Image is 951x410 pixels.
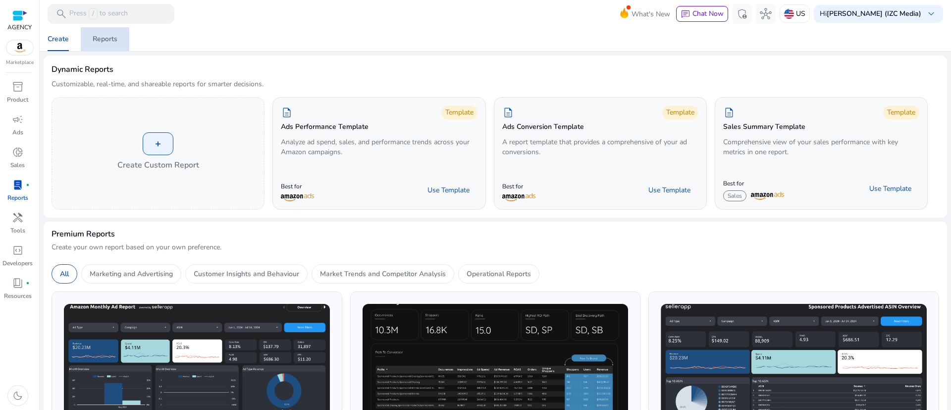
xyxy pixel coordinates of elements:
h4: Create Custom Report [117,159,199,171]
div: Template [441,106,477,119]
p: AGENCY [7,23,32,32]
p: A report template that provides a comprehensive of your ad conversions. [502,137,698,157]
span: description [281,107,293,118]
p: Sales [10,161,25,170]
span: book_4 [12,277,24,289]
p: Developers [2,259,33,268]
span: fiber_manual_record [26,183,30,187]
img: amazon.svg [6,40,33,55]
p: Product [7,95,28,104]
div: + [143,132,173,155]
button: Use Template [420,182,477,198]
span: description [723,107,735,118]
span: / [89,8,98,19]
span: handyman [12,212,24,224]
button: Use Template [861,181,919,197]
button: admin_panel_settings [732,4,752,24]
div: Template [883,106,919,119]
p: Operational Reports [467,269,531,279]
span: chat [681,9,690,19]
p: Marketing and Advertising [90,269,173,279]
span: campaign [12,114,24,125]
span: inventory_2 [12,81,24,93]
span: search [55,8,67,20]
h5: Ads Performance Template [281,123,369,131]
p: Best for [281,182,314,190]
img: us.svg [784,9,794,19]
div: Reports [93,36,117,43]
span: admin_panel_settings [736,8,748,20]
span: Use Template [869,184,911,194]
p: Best for [723,179,784,187]
p: All [60,269,69,279]
span: Chat Now [692,9,724,18]
span: donut_small [12,146,24,158]
h5: Sales Summary Template [723,123,805,131]
span: description [502,107,514,118]
span: fiber_manual_record [26,281,30,285]
h4: Premium Reports [52,230,115,239]
p: Resources [4,292,32,300]
span: What's New [632,5,670,23]
button: Use Template [640,182,698,198]
button: hub [756,4,776,24]
p: Reports [7,193,28,202]
p: Hi [820,10,921,17]
span: Use Template [648,185,690,195]
p: Comprehensive view of your sales performance with key metrics in one report. [723,137,919,157]
button: chatChat Now [676,6,728,22]
p: Customer Insights and Behaviour [194,269,299,279]
p: Best for [502,182,535,190]
p: US [796,5,805,22]
h5: Ads Conversion Template [502,123,584,131]
b: [PERSON_NAME] (IZC Media) [827,9,921,18]
p: Create your own report based on your own preference. [52,242,939,252]
span: code_blocks [12,244,24,256]
span: lab_profile [12,179,24,191]
span: keyboard_arrow_down [925,8,937,20]
p: Analyze ad spend, sales, and performance trends across your Amazon campaigns. [281,137,477,157]
p: Marketplace [6,59,34,66]
div: Template [662,106,698,119]
div: Create [48,36,69,43]
p: Press to search [69,8,128,19]
p: Tools [10,226,25,235]
p: Market Trends and Competitor Analysis [320,269,446,279]
span: Sales [723,190,746,201]
h3: Dynamic Reports [52,63,113,75]
p: Customizable, real-time, and shareable reports for smarter decisions. [52,79,264,89]
p: Ads [12,128,23,137]
span: Use Template [427,185,470,195]
span: hub [760,8,772,20]
span: dark_mode [12,390,24,402]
